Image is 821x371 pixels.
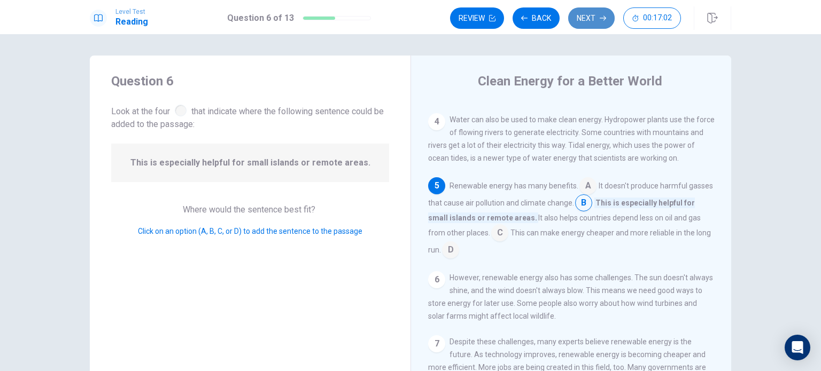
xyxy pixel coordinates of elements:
[428,115,715,162] span: Water can also be used to make clean energy. Hydropower plants use the force of flowing rivers to...
[111,102,389,131] span: Look at the four that indicate where the following sentence could be added to the passage:
[491,224,508,241] span: C
[442,241,459,258] span: D
[428,228,711,254] span: This can make energy cheaper and more reliable in the long run.
[115,15,148,28] h1: Reading
[183,204,317,215] span: Where would the sentence best fit?
[428,271,445,288] div: 6
[450,181,578,190] span: Renewable energy has many benefits.
[130,156,370,169] span: This is especially helpful for small islands or remote areas.
[428,177,445,194] div: 5
[643,14,672,22] span: 00:17:02
[579,177,597,194] span: A
[428,335,445,352] div: 7
[115,8,148,15] span: Level Test
[428,113,445,130] div: 4
[623,7,681,29] button: 00:17:02
[138,227,362,235] span: Click on an option (A, B, C, or D) to add the sentence to the passage
[785,335,810,360] div: Open Intercom Messenger
[450,7,504,29] button: Review
[513,7,560,29] button: Back
[227,12,294,25] h1: Question 6 of 13
[478,73,662,90] h4: Clean Energy for a Better World
[575,194,592,211] span: B
[568,7,615,29] button: Next
[111,73,389,90] h4: Question 6
[428,273,713,320] span: However, renewable energy also has some challenges. The sun doesn't always shine, and the wind do...
[428,214,701,237] span: It also helps countries depend less on oil and gas from other places.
